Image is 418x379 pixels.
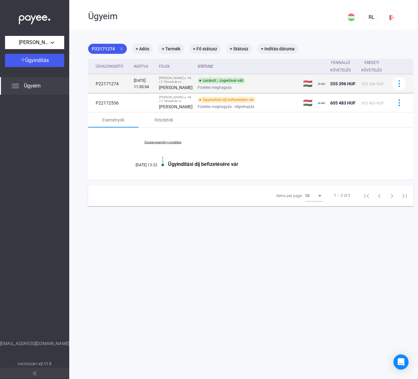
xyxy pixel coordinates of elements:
div: Eredeti követelés [361,59,387,74]
mat-chip: + Státusz [226,44,252,54]
div: Open Intercom Messenger [393,354,409,370]
span: 605 483 HUF [330,100,356,105]
span: Fizetési meghagyás - végrehajtás [198,103,254,110]
span: Ügyeim [24,82,41,90]
img: more-blue [396,99,403,106]
mat-chip: + Indítás dátuma [257,44,298,54]
span: Fizetési meghagyás [198,84,232,91]
div: Items per page: [276,192,302,200]
div: [PERSON_NAME] u. 46 / C Társasház vs [159,76,193,84]
td: P22171274 [88,74,131,93]
span: 10 [305,194,309,198]
div: Eredeti követelés [361,59,382,74]
button: RL [364,10,379,25]
button: Ügyindítás [5,54,64,67]
strong: [PERSON_NAME] [159,104,193,109]
mat-icon: close [119,46,124,52]
button: more-blue [393,77,406,90]
img: HU [347,14,355,21]
strong: v2.11.5 [39,362,52,366]
a: Összes esemény mutatása [120,140,206,144]
div: Részletek [155,116,173,124]
div: Felek [159,63,193,70]
img: plus-white.svg [21,58,25,62]
div: 1 – 2 of 2 [334,192,350,199]
mat-chip: + Adós [132,44,153,54]
td: 🇭🇺 [301,93,315,112]
div: Fennálló követelés [330,59,351,74]
div: Fennálló követelés [330,59,356,74]
button: Next page [386,189,398,202]
div: Felek [159,63,170,70]
img: arrow-double-left-grey.svg [33,371,37,375]
div: Ügyeim [88,11,344,22]
img: list.svg [11,82,19,90]
button: more-blue [393,96,406,110]
img: white-payee-white-dot.svg [19,12,50,25]
span: 555 396 HUF [361,82,384,86]
span: 555 396 HUF [330,81,356,86]
th: Státusz [195,59,301,74]
button: logout-red [384,10,399,25]
div: RL [366,14,377,21]
button: Previous page [373,189,386,202]
div: Ügyindítási díj befizetésére vár [168,161,382,167]
mat-chip: + Termék [158,44,184,54]
button: HU [344,10,359,25]
span: [PERSON_NAME] u. 46 / C Társasház [19,39,50,46]
div: [PERSON_NAME] u. 46 / C Társasház vs [159,95,193,103]
img: ehaz-mini [318,99,325,107]
button: Last page [398,189,411,202]
div: Indítva [134,63,148,70]
div: Ügyindítási díj befizetésére vár [198,97,256,103]
td: 🇭🇺 [301,74,315,93]
span: 605 483 HUF [361,101,384,105]
mat-chip: + Fő státusz [189,44,221,54]
img: ehaz-mini [318,80,325,88]
div: Ügyazonosító [96,63,123,70]
img: logout-red [388,14,395,21]
img: more-blue [396,80,403,87]
div: Lezárult | Jogerőssé vált [198,77,245,84]
mat-select: Items per page: [305,192,323,199]
button: First page [360,189,373,202]
div: [DATE] 13:22 [120,163,157,167]
div: Indítva [134,63,154,70]
div: Ügyazonosító [96,63,129,70]
strong: [PERSON_NAME] [159,85,193,90]
div: [DATE] 11:35:54 [134,77,154,90]
td: P22172536 [88,93,131,112]
button: [PERSON_NAME] u. 46 / C Társasház [5,36,64,49]
mat-chip: P22171274 [88,44,127,54]
div: Események [102,116,124,124]
span: Ügyindítás [25,57,49,63]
